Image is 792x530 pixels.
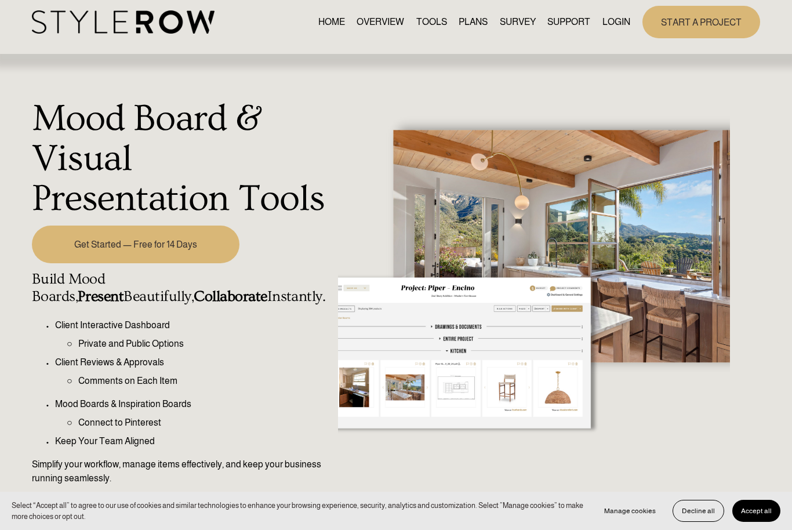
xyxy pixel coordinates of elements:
[318,14,345,30] a: HOME
[642,6,760,38] a: START A PROJECT
[78,288,123,305] strong: Present
[732,500,780,522] button: Accept all
[55,355,332,369] p: Client Reviews & Approvals
[459,14,488,30] a: PLANS
[32,99,332,219] h1: Mood Board & Visual Presentation Tools
[547,15,590,29] span: SUPPORT
[78,416,332,430] p: Connect to Pinterest
[12,500,584,522] p: Select “Accept all” to agree to our use of cookies and similar technologies to enhance your brows...
[32,10,215,34] img: StyleRow
[194,288,267,305] strong: Collaborate
[55,397,332,411] p: Mood Boards & Inspiration Boards
[32,271,332,306] h4: Build Mood Boards, Beautifully, Instantly.
[595,500,664,522] button: Manage cookies
[673,500,724,522] button: Decline all
[547,14,590,30] a: folder dropdown
[500,14,536,30] a: SURVEY
[78,374,332,388] p: Comments on Each Item
[604,507,656,515] span: Manage cookies
[55,434,332,448] p: Keep Your Team Aligned
[32,458,332,485] p: Simplify your workflow, manage items effectively, and keep your business running seamlessly.
[55,318,332,332] p: Client Interactive Dashboard
[32,226,240,263] a: Get Started — Free for 14 Days
[602,14,630,30] a: LOGIN
[741,507,772,515] span: Accept all
[682,507,715,515] span: Decline all
[78,337,332,351] p: Private and Public Options
[416,14,447,30] a: TOOLS
[357,14,404,30] a: OVERVIEW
